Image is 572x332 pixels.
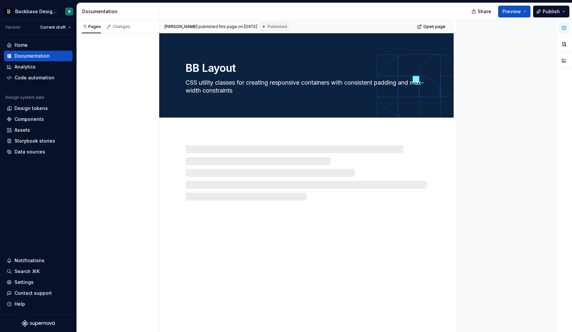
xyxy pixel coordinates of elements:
[82,24,101,29] div: Pages
[68,9,71,14] div: B
[15,279,34,286] div: Settings
[82,8,156,15] div: Documentation
[4,255,73,266] button: Notifications
[1,4,75,18] button: Backbase Design SystemB
[5,8,13,15] img: ef5c8306-425d-487c-96cf-06dd46f3a532.png
[40,25,66,30] span: Current draft
[15,8,57,15] div: Backbase Design System
[4,266,73,277] button: Search ⌘K
[15,149,45,155] div: Data sources
[15,301,25,307] div: Help
[4,288,73,298] button: Contact support
[4,40,73,50] a: Home
[22,320,55,327] svg: Supernova Logo
[4,114,73,124] a: Components
[423,24,445,29] span: Open page
[4,51,73,61] a: Documentation
[498,6,530,17] button: Preview
[533,6,569,17] button: Publish
[165,24,197,29] span: [PERSON_NAME]
[113,24,130,29] div: Changes
[184,60,426,76] textarea: BB Layout
[415,22,448,31] a: Open page
[15,116,44,123] div: Components
[4,136,73,146] a: Storybook stories
[15,53,50,59] div: Documentation
[15,257,45,264] div: Notifications
[184,77,426,96] textarea: CSS utility classes for creating responsive containers with consistent padding and max-width cons...
[37,23,74,32] button: Current draft
[4,147,73,157] a: Data sources
[5,95,44,100] div: Design system data
[502,8,521,15] span: Preview
[468,6,496,17] button: Share
[268,24,287,29] span: Published
[15,268,40,275] div: Search ⌘K
[15,138,55,144] div: Storybook stories
[4,62,73,72] a: Analytics
[15,127,30,133] div: Assets
[4,277,73,288] a: Settings
[15,74,54,81] div: Code automation
[15,64,36,70] div: Analytics
[4,125,73,135] a: Assets
[478,8,491,15] span: Share
[4,103,73,114] a: Design tokens
[15,290,52,296] div: Contact support
[198,24,257,29] div: published this page on [DATE]
[5,25,20,30] div: Version
[4,299,73,309] button: Help
[15,42,28,48] div: Home
[543,8,560,15] span: Publish
[15,105,48,112] div: Design tokens
[4,72,73,83] a: Code automation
